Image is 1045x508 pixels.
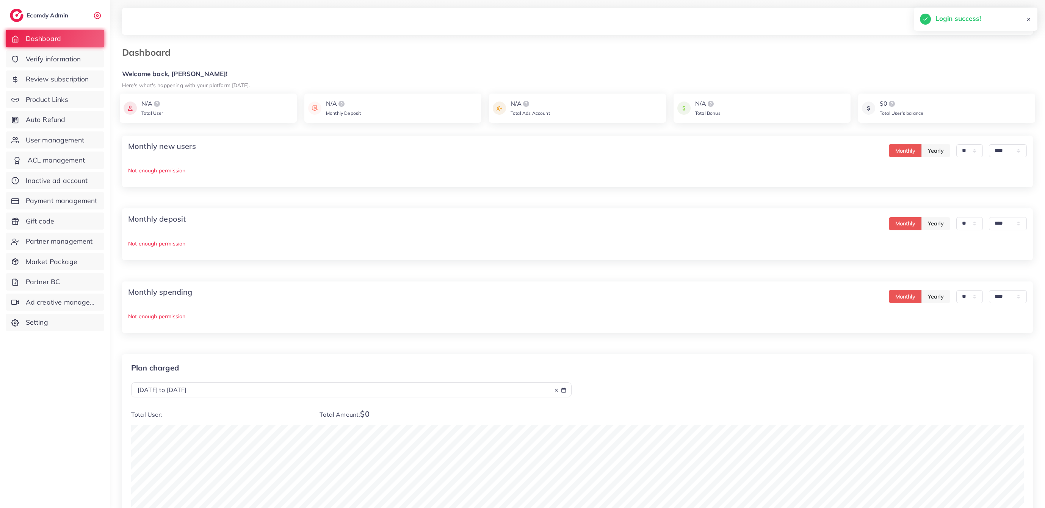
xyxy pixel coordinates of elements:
[326,110,361,116] span: Monthly Deposit
[6,91,104,108] a: Product Links
[522,99,531,108] img: logo
[26,34,61,44] span: Dashboard
[695,110,721,116] span: Total Bonus
[6,294,104,311] a: Ad creative management
[122,47,177,58] h3: Dashboard
[26,135,84,145] span: User management
[6,253,104,270] a: Market Package
[128,312,1027,321] p: Not enough permission
[26,176,88,186] span: Inactive ad account
[26,236,93,246] span: Partner management
[360,409,369,419] span: $0
[27,12,70,19] h2: Ecomdy Admin
[889,290,922,303] button: Monthly
[935,14,981,23] h5: Login success!
[26,257,77,267] span: Market Package
[141,110,163,116] span: Total User
[26,317,48,327] span: Setting
[128,288,193,297] h4: Monthly spending
[128,142,196,151] h4: Monthly new users
[921,217,950,230] button: Yearly
[921,144,950,157] button: Yearly
[889,217,922,230] button: Monthly
[26,54,81,64] span: Verify information
[26,277,60,287] span: Partner BC
[6,192,104,209] a: Payment management
[308,99,321,117] img: icon payment
[511,110,550,116] span: Total Ads Account
[677,99,691,117] img: icon payment
[326,99,361,108] div: N/A
[921,290,950,303] button: Yearly
[862,99,875,117] img: icon payment
[706,99,715,108] img: logo
[6,213,104,230] a: Gift code
[138,386,187,394] span: [DATE] to [DATE]
[131,410,307,419] p: Total User:
[887,99,896,108] img: logo
[493,99,506,117] img: icon payment
[26,115,66,125] span: Auto Refund
[122,70,1033,78] h5: Welcome back, [PERSON_NAME]!
[152,99,161,108] img: logo
[880,110,923,116] span: Total User’s balance
[6,70,104,88] a: Review subscription
[10,9,70,22] a: logoEcomdy Admin
[6,30,104,47] a: Dashboard
[26,216,54,226] span: Gift code
[889,144,922,157] button: Monthly
[26,196,97,206] span: Payment management
[6,50,104,68] a: Verify information
[128,239,1027,248] p: Not enough permission
[337,99,346,108] img: logo
[6,172,104,189] a: Inactive ad account
[6,273,104,291] a: Partner BC
[128,214,186,224] h4: Monthly deposit
[141,99,163,108] div: N/A
[320,410,571,419] p: Total Amount:
[122,82,250,88] small: Here's what's happening with your platform [DATE].
[26,297,99,307] span: Ad creative management
[6,314,104,331] a: Setting
[880,99,923,108] div: $0
[6,131,104,149] a: User management
[6,111,104,128] a: Auto Refund
[28,155,85,165] span: ACL management
[26,74,89,84] span: Review subscription
[124,99,137,117] img: icon payment
[10,9,24,22] img: logo
[695,99,721,108] div: N/A
[131,363,572,372] p: Plan charged
[6,233,104,250] a: Partner management
[6,152,104,169] a: ACL management
[26,95,68,105] span: Product Links
[128,166,1027,175] p: Not enough permission
[511,99,550,108] div: N/A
